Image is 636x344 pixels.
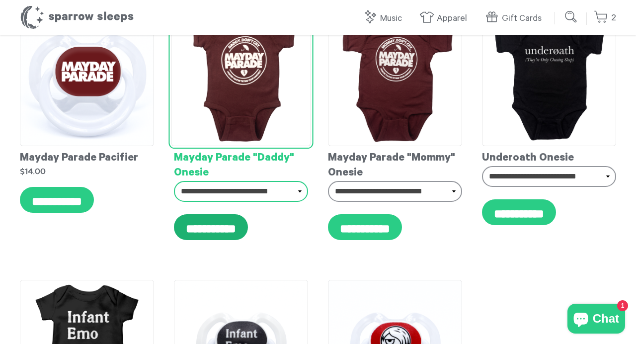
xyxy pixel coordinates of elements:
[419,8,472,29] a: Apparel
[20,146,154,166] div: Mayday Parade Pacifier
[564,304,628,336] inbox-online-store-chat: Shopify online store chat
[482,146,616,166] div: Underoath Onesie
[20,12,154,146] img: MaydayParadePacifierMockup_grande.png
[328,146,462,181] div: Mayday Parade "Mommy" Onesie
[482,12,616,146] img: Underoath-Onesie_grande.jpg
[484,8,547,29] a: Gift Cards
[328,12,462,146] img: Mayday_Parade_-_Mommy_Onesie_grande.png
[561,7,581,27] input: Submit
[171,6,311,146] img: Mayday_Parade_-_Daddy_Onesie_grande.png
[174,146,308,181] div: Mayday Parade "Daddy" Onesie
[20,167,46,175] strong: $14.00
[20,5,134,30] h1: Sparrow Sleeps
[363,8,407,29] a: Music
[594,7,616,29] a: 2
